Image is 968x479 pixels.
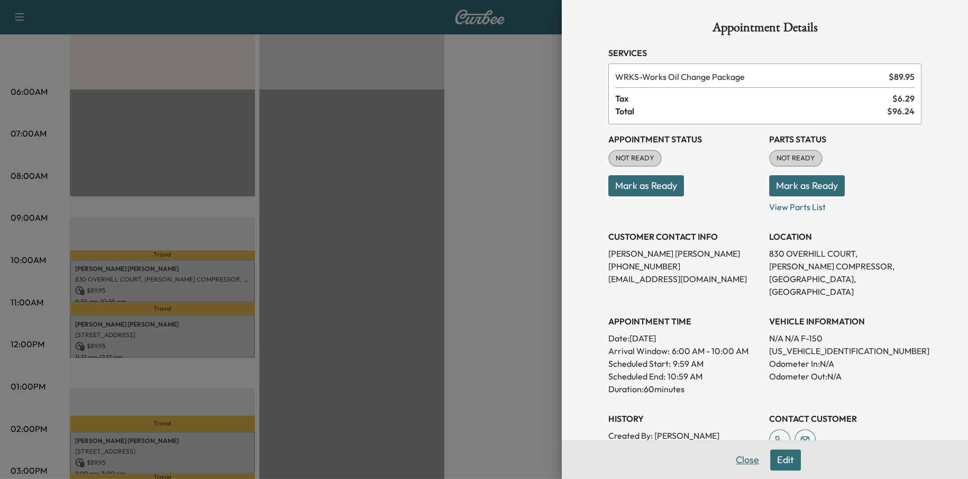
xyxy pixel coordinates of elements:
p: [PERSON_NAME] [PERSON_NAME] [608,247,761,260]
span: Works Oil Change Package [615,70,884,83]
span: NOT READY [770,153,821,164]
p: 9:59 AM [673,357,704,370]
h3: History [608,412,761,425]
h1: Appointment Details [608,21,921,38]
p: Scheduled End: [608,370,665,383]
h3: APPOINTMENT TIME [608,315,761,328]
p: Arrival Window: [608,345,761,357]
p: [EMAIL_ADDRESS][DOMAIN_NAME] [608,273,761,285]
p: Created By : [PERSON_NAME] [608,429,761,442]
p: Date: [DATE] [608,332,761,345]
span: $ 96.24 [887,105,915,118]
button: Mark as Ready [608,175,684,196]
p: Odometer In: N/A [769,357,921,370]
p: 830 OVERHILL COURT, [PERSON_NAME] COMPRESSOR, [GEOGRAPHIC_DATA], [GEOGRAPHIC_DATA] [769,247,921,298]
p: Scheduled Start: [608,357,671,370]
span: Tax [615,92,892,105]
p: N/A N/A F-150 [769,332,921,345]
span: 6:00 AM - 10:00 AM [672,345,748,357]
p: [PHONE_NUMBER] [608,260,761,273]
h3: Services [608,47,921,59]
span: NOT READY [609,153,661,164]
p: Duration: 60 minutes [608,383,761,395]
span: $ 89.95 [889,70,915,83]
p: [US_VEHICLE_IDENTIFICATION_NUMBER] [769,345,921,357]
span: Total [615,105,887,118]
button: Close [729,449,766,471]
h3: Appointment Status [608,133,761,146]
p: 10:59 AM [668,370,702,383]
span: $ 6.29 [892,92,915,105]
button: Edit [770,449,801,471]
h3: LOCATION [769,230,921,243]
h3: Parts Status [769,133,921,146]
p: Odometer Out: N/A [769,370,921,383]
h3: CONTACT CUSTOMER [769,412,921,425]
button: Mark as Ready [769,175,845,196]
h3: VEHICLE INFORMATION [769,315,921,328]
h3: CUSTOMER CONTACT INFO [608,230,761,243]
p: View Parts List [769,196,921,213]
